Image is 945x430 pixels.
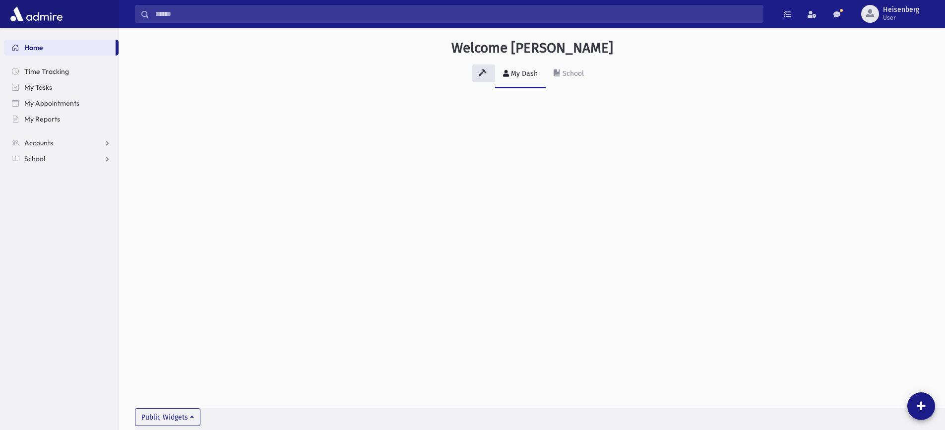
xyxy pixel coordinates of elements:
span: Heisenberg [883,6,919,14]
span: Home [24,43,43,52]
div: My Dash [509,69,538,78]
a: My Reports [4,111,119,127]
div: School [561,69,584,78]
a: My Appointments [4,95,119,111]
a: My Dash [495,61,546,88]
span: School [24,154,45,163]
span: My Reports [24,115,60,123]
h3: Welcome [PERSON_NAME] [451,40,613,57]
a: Accounts [4,135,119,151]
a: Time Tracking [4,63,119,79]
span: Accounts [24,138,53,147]
a: School [546,61,592,88]
span: User [883,14,919,22]
span: My Tasks [24,83,52,92]
a: My Tasks [4,79,119,95]
a: Home [4,40,116,56]
img: AdmirePro [8,4,65,24]
a: School [4,151,119,167]
input: Search [149,5,763,23]
button: Public Widgets [135,408,200,426]
span: Time Tracking [24,67,69,76]
span: My Appointments [24,99,79,108]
